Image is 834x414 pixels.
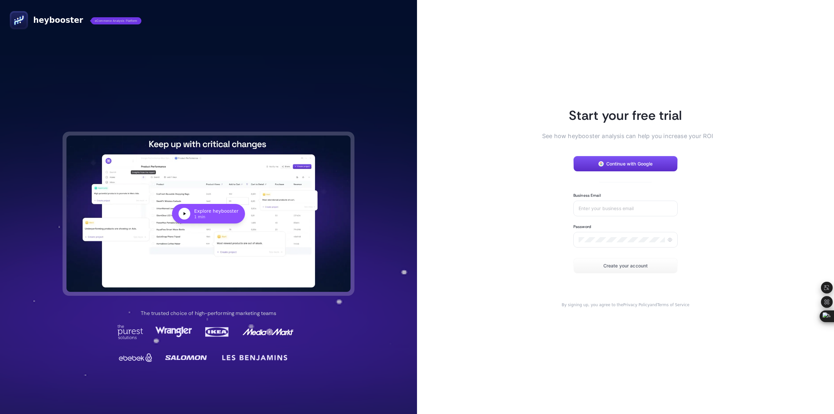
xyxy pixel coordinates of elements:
button: Continue with Google [573,156,678,172]
img: Ebebek [117,351,154,364]
label: Business Email [573,193,601,198]
span: By signing up, you agree to the [562,303,623,307]
h1: Start your free trial [553,107,698,124]
a: Terms of Service [657,303,689,307]
input: Enter your business email [579,206,672,211]
img: LesBenjamin [218,350,291,365]
span: heybooster [33,15,83,25]
img: Purest [117,325,143,339]
span: Continue with Google [606,161,653,166]
div: 1 min [194,214,238,220]
label: Password [573,224,591,229]
p: The trusted choice of high-performing marketing teams [141,309,276,317]
img: Ikea [204,325,230,339]
div: and [553,302,698,307]
button: Explore heybooster1 min [66,136,351,292]
div: Explore heybooster [194,208,238,214]
span: See how heybooster analysis can help you increase your ROI [542,132,698,140]
img: Wrangler [155,325,192,339]
img: MediaMarkt [242,325,294,339]
a: Privacy Policy [623,303,650,307]
a: heyboostereCommerce Analysis Platform [10,11,141,29]
span: Create your account [603,263,648,268]
button: Create your account [573,258,678,274]
span: eCommerce Analysis Platform [91,17,141,24]
img: Salomon [165,351,207,364]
